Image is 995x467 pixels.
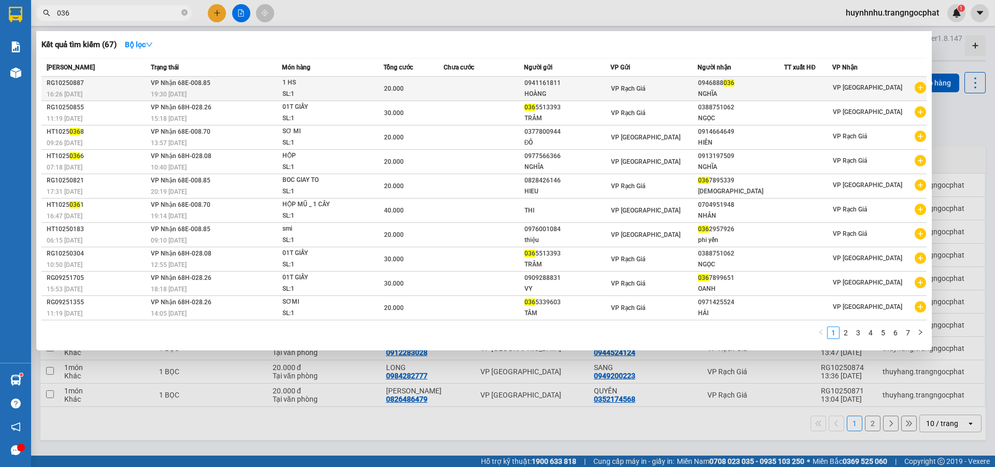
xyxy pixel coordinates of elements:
[47,188,82,195] span: 17:31 [DATE]
[524,89,610,100] div: HOÀNG
[890,327,901,338] a: 6
[524,299,535,306] span: 036
[611,207,680,214] span: VP [GEOGRAPHIC_DATA]
[41,39,117,50] h3: Kết quả tìm kiếm ( 67 )
[151,274,211,281] span: VP Nhận 68H-028.26
[47,64,95,71] span: [PERSON_NAME]
[833,133,867,140] span: VP Rạch Giá
[282,259,360,271] div: SL: 1
[833,157,867,164] span: VP Rạch Giá
[282,210,360,222] div: SL: 1
[915,228,926,239] span: plus-circle
[384,158,404,165] span: 20.000
[282,150,360,162] div: HỘP
[47,213,82,220] span: 16:47 [DATE]
[840,327,851,338] a: 2
[723,79,734,87] span: 036
[69,128,80,135] span: 036
[151,104,211,111] span: VP Nhận 68H-028.26
[47,224,148,235] div: HT10250183
[524,186,610,197] div: HIEU
[818,329,824,335] span: left
[11,422,21,432] span: notification
[181,9,188,16] span: close-circle
[698,210,784,221] div: NHÂN
[833,254,902,262] span: VP [GEOGRAPHIC_DATA]
[833,303,902,310] span: VP [GEOGRAPHIC_DATA]
[611,256,645,263] span: VP Rạch Giá
[47,261,82,268] span: 10:50 [DATE]
[383,64,413,71] span: Tổng cước
[47,164,82,171] span: 07:18 [DATE]
[151,299,211,306] span: VP Nhận 68H-028.26
[698,186,784,197] div: [DEMOGRAPHIC_DATA]
[444,64,474,71] span: Chưa cước
[877,327,889,339] li: 5
[384,304,404,312] span: 20.000
[915,277,926,288] span: plus-circle
[915,301,926,313] span: plus-circle
[698,297,784,308] div: 0971425524
[282,199,360,210] div: HỘP MŨ _ 1 CÂY
[47,139,82,147] span: 09:26 [DATE]
[524,250,535,257] span: 036
[151,79,210,87] span: VP Nhận 68E-008.85
[611,134,680,141] span: VP [GEOGRAPHIC_DATA]
[611,109,645,117] span: VP Rạch Giá
[902,327,914,338] a: 7
[282,126,360,137] div: SƠ MI
[524,113,610,124] div: TRÂM
[698,284,784,294] div: OANH
[282,223,360,235] div: smi
[524,259,610,270] div: TRÂM
[698,175,784,186] div: 7895339
[47,91,82,98] span: 16:26 [DATE]
[914,327,927,339] li: Next Page
[833,230,867,237] span: VP Rạch Giá
[384,85,404,92] span: 20.000
[47,310,82,317] span: 11:19 [DATE]
[611,280,645,287] span: VP Rạch Giá
[611,304,645,312] span: VP Rạch Giá
[47,115,82,122] span: 11:19 [DATE]
[384,231,404,238] span: 20.000
[524,78,610,89] div: 0941161811
[282,296,360,308] div: SƠMI
[151,177,210,184] span: VP Nhận 68E-008.85
[282,284,360,295] div: SL: 1
[698,235,784,246] div: phi yến
[282,77,360,89] div: 1 HS
[151,310,187,317] span: 14:05 [DATE]
[125,40,153,49] strong: Bộ lọc
[151,64,179,71] span: Trạng thái
[9,7,22,22] img: logo-vxr
[282,308,360,319] div: SL: 1
[833,181,902,189] span: VP [GEOGRAPHIC_DATA]
[282,235,360,246] div: SL: 1
[524,248,610,259] div: 5513393
[47,102,148,113] div: RG10250855
[611,231,680,238] span: VP [GEOGRAPHIC_DATA]
[282,272,360,284] div: 01T GIẤY
[69,152,80,160] span: 036
[384,280,404,287] span: 30.000
[877,327,889,338] a: 5
[524,64,552,71] span: Người gửi
[698,89,784,100] div: NGHĨA
[151,261,187,268] span: 12:55 [DATE]
[915,106,926,118] span: plus-circle
[47,200,148,210] div: HT1025 1
[524,284,610,294] div: VY
[47,286,82,293] span: 15:53 [DATE]
[698,151,784,162] div: 0913197509
[151,213,187,220] span: 19:14 [DATE]
[524,104,535,111] span: 036
[151,225,210,233] span: VP Nhận 68E-008.85
[47,273,148,284] div: RG09251705
[915,179,926,191] span: plus-circle
[47,78,148,89] div: RG10250887
[47,297,148,308] div: RG09251355
[524,308,610,319] div: TÂM
[10,375,21,386] img: warehouse-icon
